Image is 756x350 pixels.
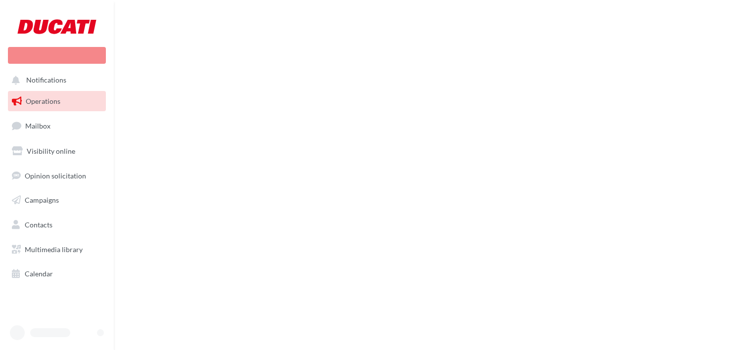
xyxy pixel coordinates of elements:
span: Mailbox [25,122,50,130]
a: Contacts [6,215,108,235]
span: Calendar [25,269,53,278]
span: Campaigns [25,196,59,204]
div: New campaign [8,47,106,64]
span: Multimedia library [25,245,83,254]
a: Calendar [6,263,108,284]
span: Opinion solicitation [25,171,86,179]
span: Visibility online [27,147,75,155]
span: Operations [26,97,60,105]
a: Opinion solicitation [6,166,108,186]
a: Visibility online [6,141,108,162]
span: Notifications [26,76,66,85]
a: Campaigns [6,190,108,211]
span: Contacts [25,220,52,229]
a: Operations [6,91,108,112]
a: Multimedia library [6,239,108,260]
a: Mailbox [6,115,108,136]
